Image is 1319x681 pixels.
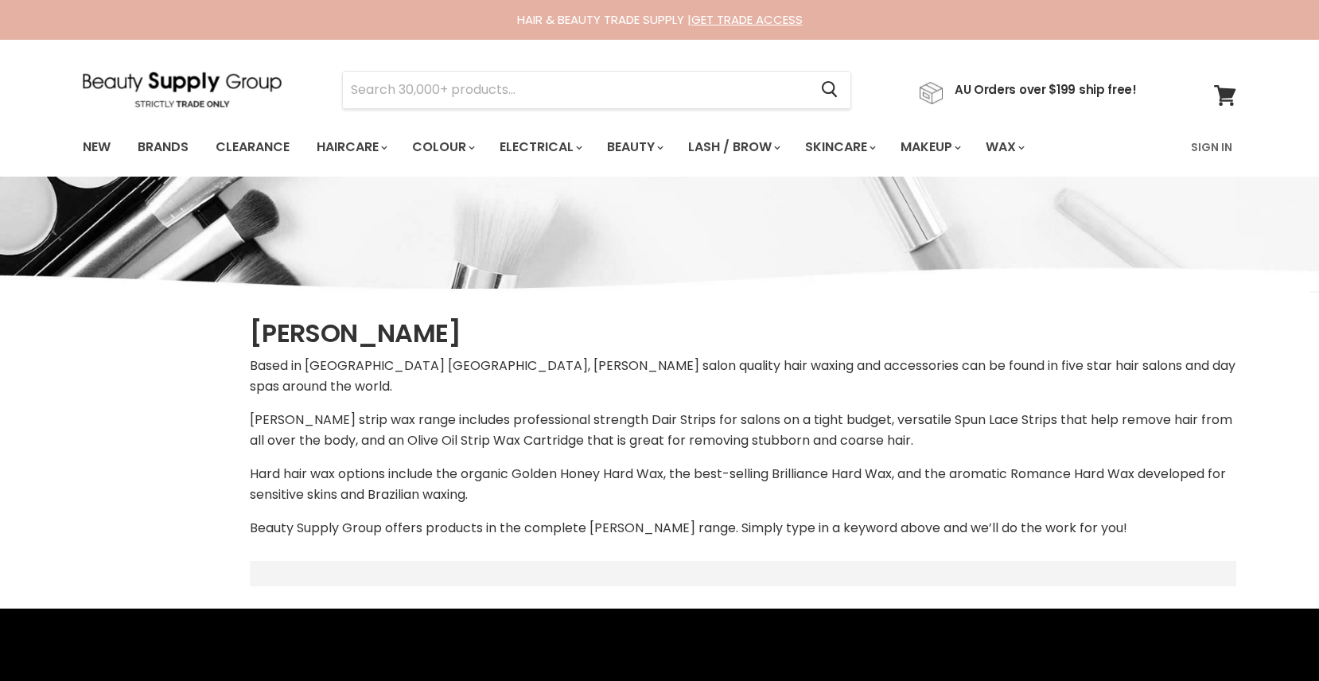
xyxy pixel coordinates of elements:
[974,130,1034,164] a: Wax
[250,356,1236,397] p: Based in [GEOGRAPHIC_DATA] [GEOGRAPHIC_DATA], [PERSON_NAME] salon quality hair waxing and accesso...
[126,130,200,164] a: Brands
[71,124,1110,170] ul: Main menu
[400,130,484,164] a: Colour
[63,12,1256,28] div: HAIR & BEAUTY TRADE SUPPLY |
[250,464,1236,505] p: Hard hair wax options include the organic Golden Honey Hard Wax, the best-selling Brilliance Hard...
[488,130,592,164] a: Electrical
[342,71,851,109] form: Product
[676,130,790,164] a: Lash / Brow
[691,11,803,28] a: GET TRADE ACCESS
[204,130,302,164] a: Clearance
[793,130,885,164] a: Skincare
[250,356,1236,539] div: [PERSON_NAME] strip wax range includes professional strength Dair Strips for salons on a tight bu...
[1239,606,1303,665] iframe: Gorgias live chat messenger
[343,72,808,108] input: Search
[250,317,1236,350] h1: [PERSON_NAME]
[305,130,397,164] a: Haircare
[889,130,971,164] a: Makeup
[595,130,673,164] a: Beauty
[808,72,850,108] button: Search
[71,130,123,164] a: New
[63,124,1256,170] nav: Main
[1181,130,1242,164] a: Sign In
